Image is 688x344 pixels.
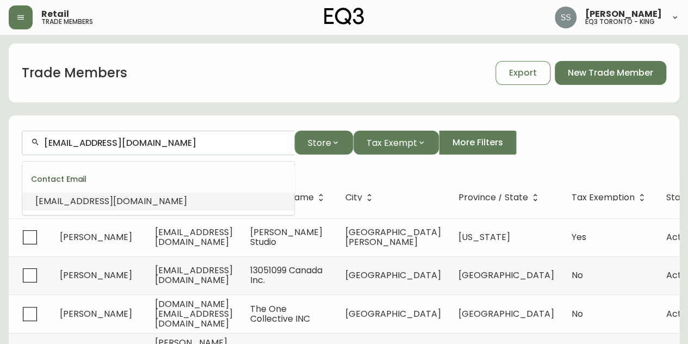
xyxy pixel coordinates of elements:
[294,131,353,155] button: Store
[60,231,132,243] span: [PERSON_NAME]
[555,61,666,85] button: New Trade Member
[155,264,233,286] span: [EMAIL_ADDRESS][DOMAIN_NAME]
[22,166,294,192] div: Contact Email
[155,226,233,248] span: [EMAIL_ADDRESS][DOMAIN_NAME]
[458,269,554,281] span: [GEOGRAPHIC_DATA]
[250,303,310,325] span: The One Collective INC
[458,194,528,201] span: Province / State
[345,269,441,281] span: [GEOGRAPHIC_DATA]
[250,264,323,286] span: 13051099 Canada Inc.
[572,194,635,201] span: Tax Exemption
[155,298,233,330] span: [DOMAIN_NAME][EMAIL_ADDRESS][DOMAIN_NAME]
[458,231,510,243] span: [US_STATE]
[572,269,583,281] span: No
[367,136,417,150] span: Tax Exempt
[308,136,331,150] span: Store
[453,137,503,149] span: More Filters
[458,308,554,320] span: [GEOGRAPHIC_DATA]
[353,131,439,155] button: Tax Exempt
[585,10,662,19] span: [PERSON_NAME]
[568,67,653,79] span: New Trade Member
[495,61,550,85] button: Export
[324,8,364,25] img: logo
[345,226,441,248] span: [GEOGRAPHIC_DATA][PERSON_NAME]
[41,10,69,19] span: Retail
[555,7,577,28] img: f1b6f2cda6f3b51f95337c5892ce6799
[250,226,323,248] span: [PERSON_NAME] Studio
[35,195,187,207] span: [EMAIL_ADDRESS][DOMAIN_NAME]
[345,193,376,202] span: City
[572,193,649,202] span: Tax Exemption
[345,308,441,320] span: [GEOGRAPHIC_DATA]
[458,193,542,202] span: Province / State
[345,194,362,201] span: City
[60,269,132,281] span: [PERSON_NAME]
[60,308,132,320] span: [PERSON_NAME]
[509,67,537,79] span: Export
[585,19,655,25] h5: eq3 toronto - king
[22,64,127,82] h1: Trade Members
[44,138,286,148] input: Search
[41,19,93,25] h5: trade members
[572,308,583,320] span: No
[572,231,586,243] span: Yes
[439,131,517,155] button: More Filters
